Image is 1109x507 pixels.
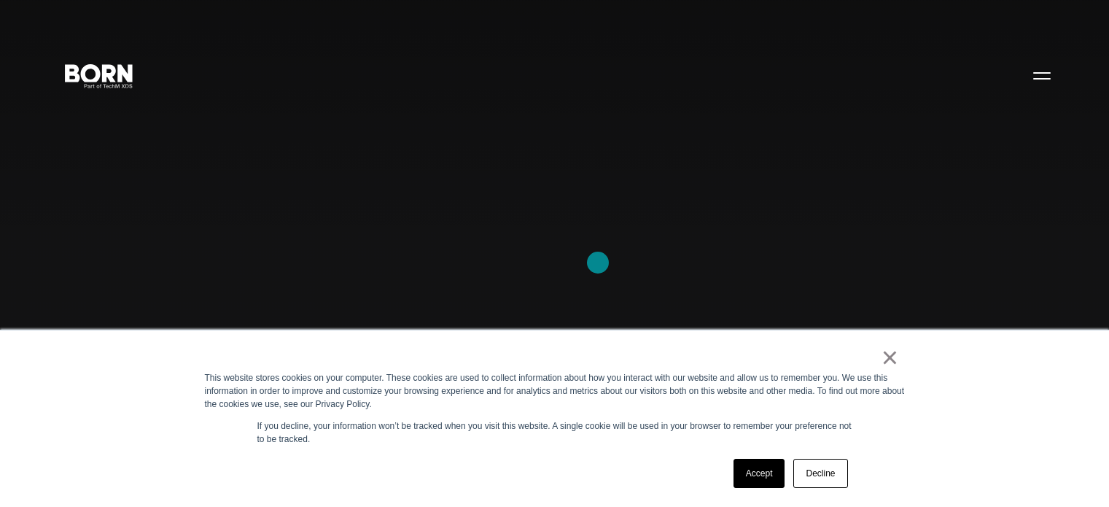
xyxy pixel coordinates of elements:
a: Accept [734,459,785,488]
a: Decline [793,459,847,488]
button: Open [1024,60,1059,90]
p: If you decline, your information won’t be tracked when you visit this website. A single cookie wi... [257,419,852,446]
a: × [882,351,899,364]
div: This website stores cookies on your computer. These cookies are used to collect information about... [205,371,905,411]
